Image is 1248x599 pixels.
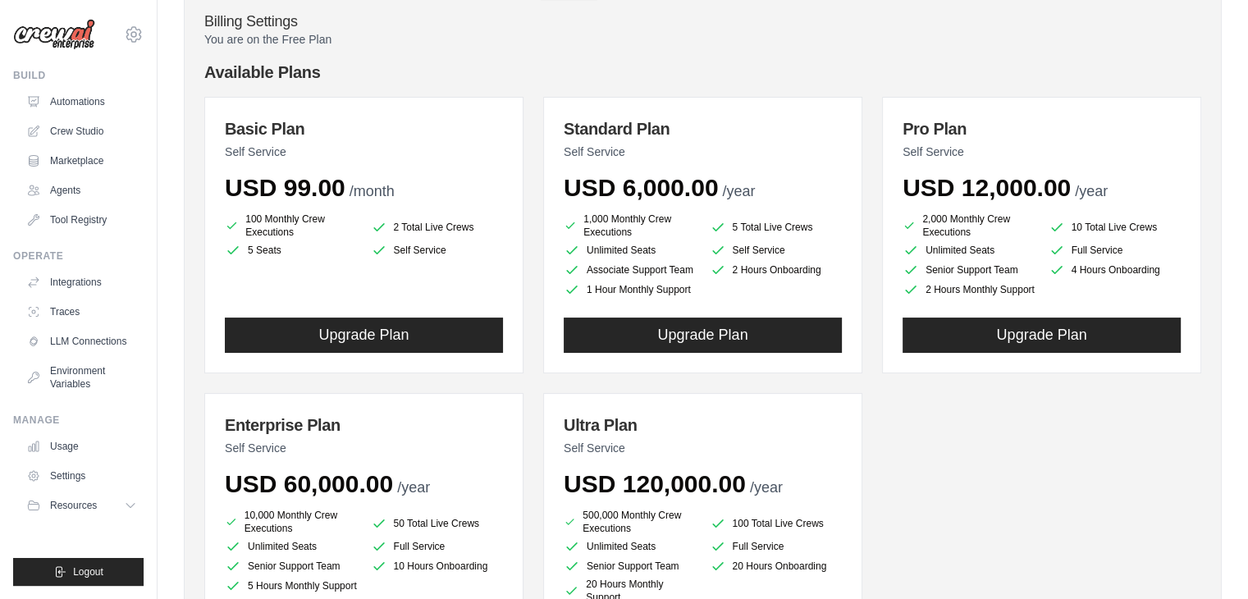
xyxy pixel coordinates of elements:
[710,512,843,535] li: 100 Total Live Crews
[225,213,358,239] li: 100 Monthly Crew Executions
[20,492,144,519] button: Resources
[564,242,697,258] li: Unlimited Seats
[1075,183,1108,199] span: /year
[564,262,697,278] li: Associate Support Team
[564,281,697,298] li: 1 Hour Monthly Support
[1049,262,1182,278] li: 4 Hours Onboarding
[564,538,697,555] li: Unlimited Seats
[564,144,842,160] p: Self Service
[13,19,95,50] img: Logo
[50,499,97,512] span: Resources
[204,13,1201,31] h4: Billing Settings
[13,558,144,586] button: Logout
[225,440,503,456] p: Self Service
[564,414,842,437] h3: Ultra Plan
[20,328,144,354] a: LLM Connections
[13,414,144,427] div: Manage
[371,538,504,555] li: Full Service
[710,242,843,258] li: Self Service
[564,509,697,535] li: 500,000 Monthly Crew Executions
[20,148,144,174] a: Marketplace
[564,213,697,239] li: 1,000 Monthly Crew Executions
[903,144,1181,160] p: Self Service
[1049,242,1182,258] li: Full Service
[13,69,144,82] div: Build
[20,433,144,460] a: Usage
[903,318,1181,353] button: Upgrade Plan
[710,262,843,278] li: 2 Hours Onboarding
[903,281,1035,298] li: 2 Hours Monthly Support
[13,249,144,263] div: Operate
[903,262,1035,278] li: Senior Support Team
[225,318,503,353] button: Upgrade Plan
[225,578,358,594] li: 5 Hours Monthly Support
[903,242,1035,258] li: Unlimited Seats
[722,183,755,199] span: /year
[20,269,144,295] a: Integrations
[371,512,504,535] li: 50 Total Live Crews
[903,117,1181,140] h3: Pro Plan
[564,558,697,574] li: Senior Support Team
[20,207,144,233] a: Tool Registry
[710,538,843,555] li: Full Service
[20,463,144,489] a: Settings
[903,213,1035,239] li: 2,000 Monthly Crew Executions
[710,216,843,239] li: 5 Total Live Crews
[564,174,718,201] span: USD 6,000.00
[564,318,842,353] button: Upgrade Plan
[225,414,503,437] h3: Enterprise Plan
[20,118,144,144] a: Crew Studio
[204,31,1201,48] p: You are on the Free Plan
[225,558,358,574] li: Senior Support Team
[903,174,1071,201] span: USD 12,000.00
[20,299,144,325] a: Traces
[225,117,503,140] h3: Basic Plan
[371,216,504,239] li: 2 Total Live Crews
[225,144,503,160] p: Self Service
[20,358,144,397] a: Environment Variables
[371,558,504,574] li: 10 Hours Onboarding
[397,479,430,496] span: /year
[20,177,144,203] a: Agents
[1166,520,1248,599] iframe: Chat Widget
[20,89,144,115] a: Automations
[204,61,1201,84] h4: Available Plans
[350,183,395,199] span: /month
[225,538,358,555] li: Unlimited Seats
[73,565,103,578] span: Logout
[225,509,358,535] li: 10,000 Monthly Crew Executions
[710,558,843,574] li: 20 Hours Onboarding
[225,470,393,497] span: USD 60,000.00
[564,440,842,456] p: Self Service
[564,470,746,497] span: USD 120,000.00
[225,174,345,201] span: USD 99.00
[750,479,783,496] span: /year
[225,242,358,258] li: 5 Seats
[371,242,504,258] li: Self Service
[564,117,842,140] h3: Standard Plan
[1049,216,1182,239] li: 10 Total Live Crews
